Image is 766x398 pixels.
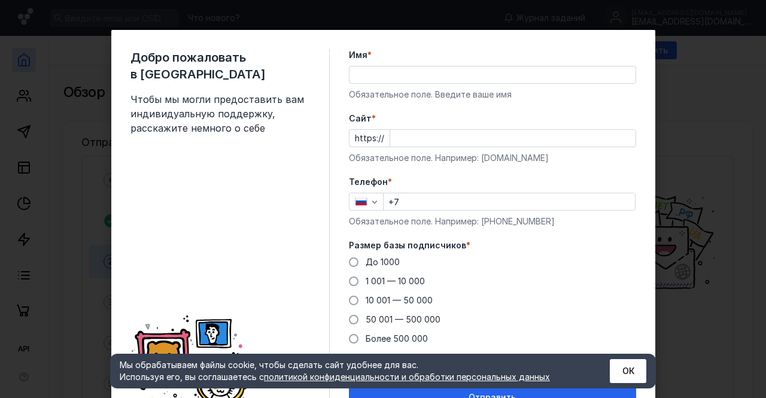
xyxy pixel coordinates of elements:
span: Размер базы подписчиков [349,239,466,251]
span: Cайт [349,113,372,124]
button: ОК [610,359,646,383]
span: Чтобы мы могли предоставить вам индивидуальную поддержку, расскажите немного о себе [130,92,310,135]
span: 50 001 — 500 000 [366,314,440,324]
span: 10 001 — 50 000 [366,295,433,305]
span: Более 500 000 [366,333,428,344]
div: Обязательное поле. Например: [PHONE_NUMBER] [349,215,636,227]
div: Обязательное поле. Введите ваше имя [349,89,636,101]
span: 1 001 — 10 000 [366,276,425,286]
span: Добро пожаловать в [GEOGRAPHIC_DATA] [130,49,310,83]
div: Обязательное поле. Например: [DOMAIN_NAME] [349,152,636,164]
span: Телефон [349,176,388,188]
div: Мы обрабатываем файлы cookie, чтобы сделать сайт удобнее для вас. Используя его, вы соглашаетесь c [120,359,580,383]
span: До 1000 [366,257,400,267]
a: политикой конфиденциальности и обработки персональных данных [264,372,550,382]
span: Имя [349,49,367,61]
